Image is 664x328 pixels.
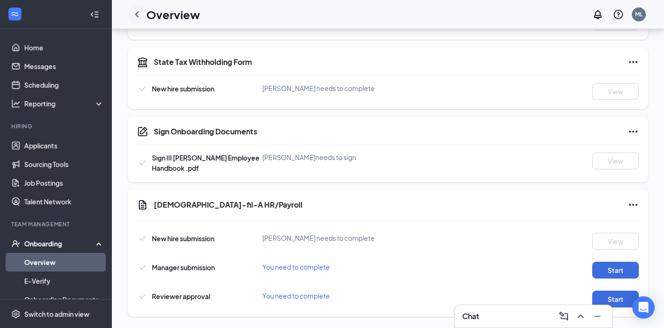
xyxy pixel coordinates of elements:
[262,84,375,92] span: [PERSON_NAME] needs to complete
[11,99,21,108] svg: Analysis
[152,292,210,300] span: Reviewer approval
[590,309,605,324] button: Minimize
[90,10,99,19] svg: Collapse
[592,153,639,169] button: View
[628,199,639,210] svg: Ellipses
[628,126,639,137] svg: Ellipses
[137,199,148,210] svg: Document
[262,153,430,162] div: [PERSON_NAME] needs to sign
[573,309,588,324] button: ChevronUp
[462,311,479,321] h3: Chat
[137,291,148,302] svg: Checkmark
[152,234,214,243] span: New hire submission
[11,122,102,130] div: Hiring
[592,9,603,20] svg: Notifications
[137,157,148,168] svg: Checkmark
[154,57,252,67] h5: State Tax Withholding Form
[24,57,104,76] a: Messages
[262,263,330,271] span: You need to complete
[558,311,569,322] svg: ComposeMessage
[11,220,102,228] div: Team Management
[137,262,148,273] svg: Checkmark
[635,10,643,18] div: ML
[24,155,104,174] a: Sourcing Tools
[137,83,148,94] svg: Checkmark
[137,233,148,244] svg: Checkmark
[262,234,375,242] span: [PERSON_NAME] needs to complete
[24,290,104,309] a: Onboarding Documents
[11,239,21,248] svg: UserCheck
[632,296,655,319] div: Open Intercom Messenger
[154,200,302,210] h5: [DEMOGRAPHIC_DATA]-fil-A HR/Payroll
[613,9,624,20] svg: QuestionInfo
[24,174,104,192] a: Job Postings
[11,309,21,319] svg: Settings
[24,192,104,211] a: Talent Network
[24,272,104,290] a: E-Verify
[24,136,104,155] a: Applicants
[262,292,330,300] span: You need to complete
[131,9,143,20] svg: ChevronLeft
[24,239,96,248] div: Onboarding
[592,291,639,307] button: Start
[146,7,200,22] h1: Overview
[592,233,639,250] button: View
[592,83,639,100] button: View
[152,154,260,172] span: Sign III [PERSON_NAME] Employee Handbook .pdf
[556,309,571,324] button: ComposeMessage
[137,56,148,68] svg: TaxGovernmentIcon
[152,263,215,272] span: Manager submission
[137,126,148,137] svg: CompanyDocumentIcon
[24,99,104,108] div: Reporting
[575,311,586,322] svg: ChevronUp
[154,126,257,137] h5: Sign Onboarding Documents
[24,253,104,272] a: Overview
[24,309,89,319] div: Switch to admin view
[24,38,104,57] a: Home
[592,311,603,322] svg: Minimize
[592,262,639,279] button: Start
[628,56,639,68] svg: Ellipses
[152,84,214,93] span: New hire submission
[10,9,20,19] svg: WorkstreamLogo
[24,76,104,94] a: Scheduling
